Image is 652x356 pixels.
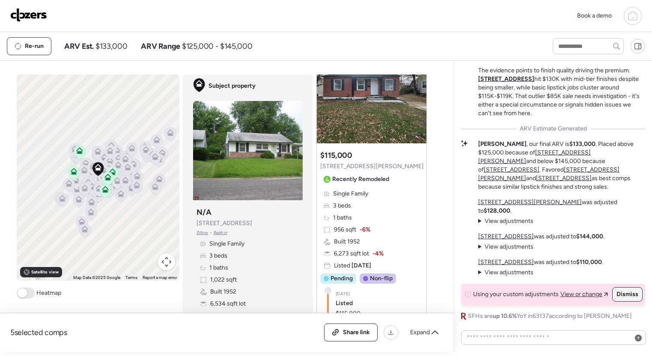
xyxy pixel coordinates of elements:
[210,288,236,296] span: Built 1952
[95,41,127,51] span: $133,000
[478,66,645,118] p: The evidence points to finish quality driving the premium. hit $130K with mid-tier finishes despi...
[10,327,67,338] span: 5 selected comps
[576,258,602,266] strong: $110,000
[158,253,175,270] button: Map camera controls
[560,290,608,299] a: View or change
[333,202,351,210] span: 3 beds
[320,162,424,171] span: [STREET_ADDRESS][PERSON_NAME]
[468,312,632,320] span: SFHs are YoY in 63137 according to [PERSON_NAME]
[478,243,533,251] summary: View adjustments
[577,12,612,19] span: Book a demo
[478,268,533,277] summary: View adjustments
[210,229,212,236] span: •
[196,229,208,236] span: Zillow
[484,166,539,173] a: [STREET_ADDRESS]
[576,233,603,240] strong: $144,000
[334,261,371,270] span: Listed
[478,217,533,225] summary: View adjustments
[569,140,595,148] strong: $133,000
[196,207,211,217] h3: N/A
[19,270,47,281] a: Open this area in Google Maps (opens a new window)
[320,150,352,160] h3: $115,000
[209,240,244,248] span: Single Family
[484,207,510,214] strong: $128,000
[520,125,587,133] span: ARV Estimate Generated
[485,243,533,250] span: View adjustments
[616,290,638,299] span: Dismiss
[182,41,252,51] span: $125,000 - $145,000
[372,249,384,258] span: -4%
[536,175,592,182] a: [STREET_ADDRESS]
[73,275,120,280] span: Map Data ©2025 Google
[336,309,360,318] span: $115,000
[333,214,352,222] span: 1 baths
[334,249,369,258] span: 6,273 sqft lot
[210,300,246,308] span: 6,534 sqft lot
[478,198,645,215] p: was adjusted to .
[473,290,559,299] span: Using your custom adjustments
[493,312,517,320] span: up 10.6%
[125,275,137,280] a: Terms (opens in new tab)
[478,140,645,191] p: , our final ARV is . Placed above $125,000 because of and below $145,000 because of . Favored and...
[560,290,602,299] span: View or change
[19,270,47,281] img: Google
[334,237,360,246] span: Built 1952
[208,82,256,90] span: Subject property
[209,252,227,260] span: 3 beds
[485,269,533,276] span: View adjustments
[485,217,533,225] span: View adjustments
[330,274,353,283] span: Pending
[25,42,44,50] span: Re-run
[10,8,47,22] img: Logo
[196,219,252,228] span: [STREET_ADDRESS]
[410,328,430,337] span: Expand
[64,41,94,51] span: ARV Est.
[478,258,603,267] p: was adjusted to .
[350,262,371,269] span: [DATE]
[478,232,604,241] p: was adjusted to .
[478,233,534,240] a: [STREET_ADDRESS]
[333,190,368,198] span: Single Family
[360,225,370,234] span: -6%
[478,140,527,148] strong: [PERSON_NAME]
[214,229,227,236] span: Realtor
[370,274,393,283] span: Non-flip
[343,328,370,337] span: Share link
[143,275,177,280] a: Report a map error
[334,225,356,234] span: 956 sqft
[210,276,237,284] span: 1,022 sqft
[209,264,228,272] span: 1 baths
[478,258,534,266] a: [STREET_ADDRESS]
[36,289,61,297] span: Heatmap
[332,175,389,184] span: Recently Remodeled
[336,299,353,308] span: Listed
[478,199,582,206] a: [STREET_ADDRESS][PERSON_NAME]
[336,291,350,297] span: [DATE]
[31,269,59,276] span: Satellite view
[141,41,180,51] span: ARV Range
[478,75,534,83] a: [STREET_ADDRESS]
